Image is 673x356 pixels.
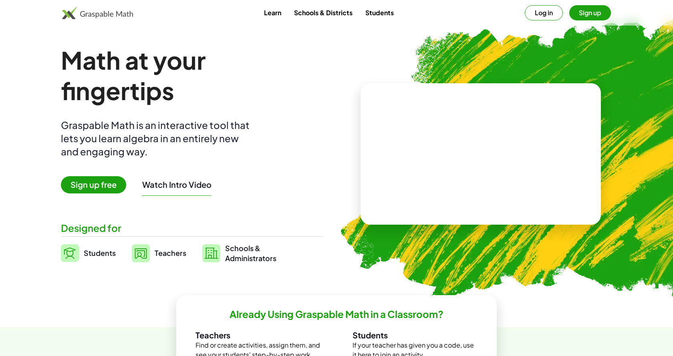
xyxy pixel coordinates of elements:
a: Learn [258,5,288,20]
span: Schools & Administrators [225,243,276,263]
h2: Already Using Graspable Math in a Classroom? [230,308,443,320]
span: Teachers [155,248,186,257]
span: Students [84,248,116,257]
a: Teachers [132,243,186,263]
span: Sign up free [61,176,126,193]
button: Sign up [569,5,611,20]
h1: Math at your fingertips [61,45,316,106]
a: Schools &Administrators [202,243,276,263]
h3: Teachers [195,330,320,340]
div: Designed for [61,221,324,235]
a: Students [61,243,116,263]
img: svg%3e [61,244,79,262]
img: svg%3e [132,244,150,262]
div: Graspable Math is an interactive tool that lets you learn algebra in an entirely new and engaging... [61,119,253,158]
a: Schools & Districts [288,5,359,20]
a: Students [359,5,400,20]
button: Watch Intro Video [142,179,212,190]
video: What is this? This is dynamic math notation. Dynamic math notation plays a central role in how Gr... [421,124,541,184]
h3: Students [353,330,478,340]
img: svg%3e [202,244,220,262]
button: Log in [525,5,563,20]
